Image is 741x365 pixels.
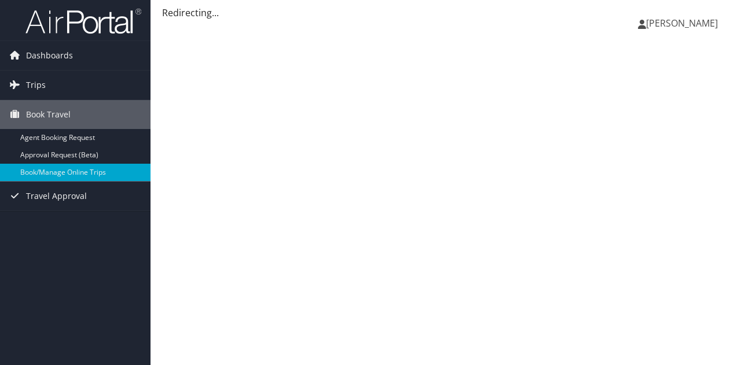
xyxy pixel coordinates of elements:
a: [PERSON_NAME] [638,6,729,40]
span: Dashboards [26,41,73,70]
span: Travel Approval [26,182,87,211]
span: Trips [26,71,46,99]
img: airportal-logo.png [25,8,141,35]
span: [PERSON_NAME] [646,17,718,30]
span: Book Travel [26,100,71,129]
div: Redirecting... [162,6,729,20]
